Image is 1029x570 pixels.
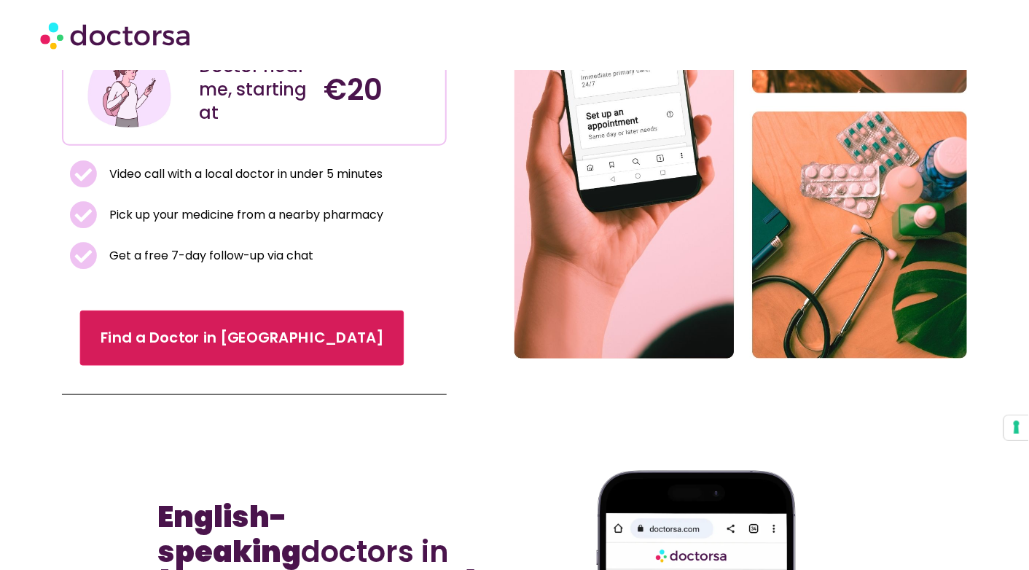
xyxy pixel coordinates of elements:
div: Doctor near me, starting at [199,55,309,125]
span: Get a free 7-day follow-up via chat [106,246,313,266]
a: Find a Doctor in [GEOGRAPHIC_DATA] [79,311,404,366]
h4: €20 [324,72,434,107]
img: Illustration depicting a young woman in a casual outfit, engaged with her smartphone. She has a p... [85,45,173,133]
span: Video call with a local doctor in under 5 minutes [106,164,383,184]
span: Find a Doctor in [GEOGRAPHIC_DATA] [100,327,383,348]
button: Your consent preferences for tracking technologies [1004,415,1029,440]
span: Pick up your medicine from a nearby pharmacy [106,205,383,225]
